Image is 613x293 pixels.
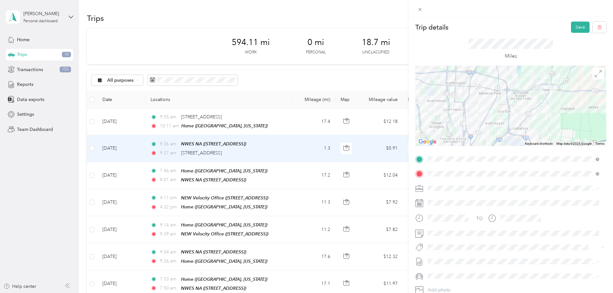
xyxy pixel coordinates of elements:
[595,142,604,145] a: Terms (opens in new tab)
[505,52,517,60] p: Miles
[525,142,553,146] button: Keyboard shortcuts
[417,138,438,146] a: Open this area in Google Maps (opens a new window)
[577,257,613,293] iframe: Everlance-gr Chat Button Frame
[557,142,591,145] span: Map data ©2025 Google
[417,138,438,146] img: Google
[571,22,590,33] button: Save
[476,215,483,222] div: TO
[415,23,448,32] p: Trip details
